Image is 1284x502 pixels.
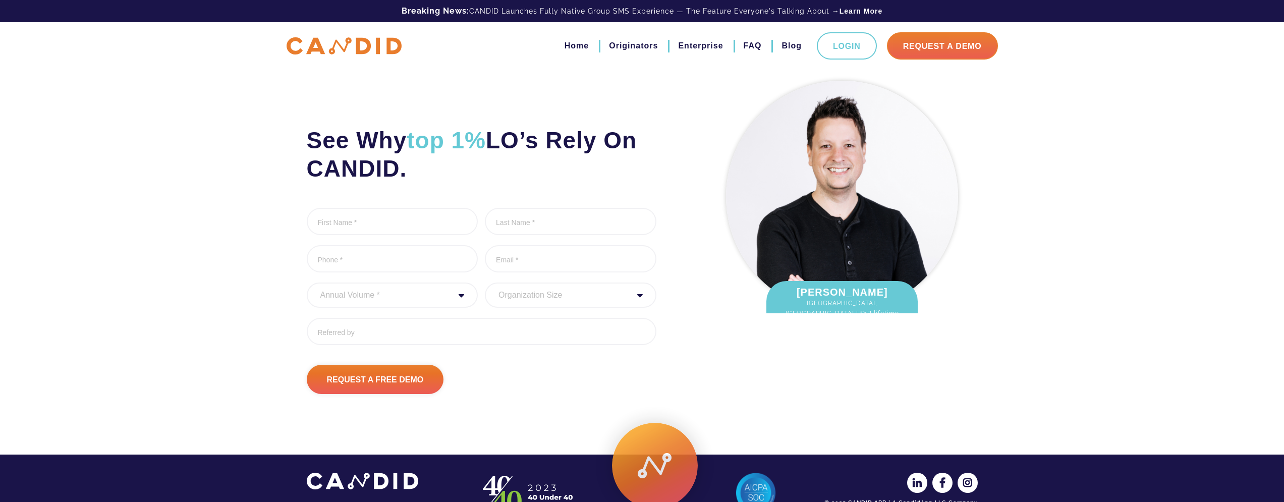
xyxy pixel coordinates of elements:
a: Learn More [840,6,882,16]
b: Breaking News: [402,6,469,16]
input: Email * [485,245,656,272]
input: First Name * [307,208,478,235]
span: top 1% [407,127,486,153]
span: [GEOGRAPHIC_DATA], [GEOGRAPHIC_DATA] | $1B lifetime fundings. [776,298,908,328]
a: Blog [781,37,802,54]
input: Phone * [307,245,478,272]
h2: See Why LO’s Rely On CANDID. [307,126,656,183]
input: Last Name * [485,208,656,235]
a: Home [565,37,589,54]
a: Enterprise [678,37,723,54]
input: Referred by [307,318,656,345]
img: CANDID APP [287,37,402,55]
input: Request A Free Demo [307,365,444,394]
img: CANDID APP [307,473,418,489]
a: Request A Demo [887,32,998,60]
a: FAQ [744,37,762,54]
a: Originators [609,37,658,54]
a: Login [817,32,877,60]
div: [PERSON_NAME] [766,281,918,333]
